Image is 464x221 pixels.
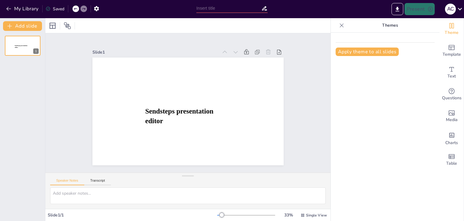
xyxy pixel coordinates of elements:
div: A C [445,4,456,15]
span: Table [446,160,457,167]
button: Export to PowerPoint [391,3,403,15]
div: 1 [33,48,39,54]
button: Speaker Notes [50,179,84,185]
span: Charts [445,140,458,146]
div: Add text boxes [440,62,464,84]
div: Change the overall theme [440,18,464,40]
div: Sendsteps presentation editor1 [5,36,40,56]
button: My Library [5,4,41,14]
div: 33 % [281,212,296,218]
div: Slide 1 / 1 [48,212,217,218]
span: Media [446,117,458,123]
span: Template [443,51,461,58]
span: Position [64,22,71,29]
div: Saved [46,6,64,12]
span: Sendsteps presentation editor [145,107,213,125]
div: Get real-time input from your audience [440,84,464,105]
div: Slide 1 [92,49,218,55]
div: Add a table [440,149,464,171]
span: Single View [306,213,327,218]
button: Present [404,3,435,15]
button: A C [445,3,456,15]
span: Theme [445,29,459,36]
div: Add images, graphics, shapes or video [440,105,464,127]
div: Add ready made slides [440,40,464,62]
div: Layout [48,21,57,31]
div: Add charts and graphs [440,127,464,149]
button: Apply theme to all slides [336,48,399,56]
span: Questions [442,95,462,101]
button: Add slide [3,21,42,31]
p: Themes [346,18,433,33]
span: Text [447,73,456,80]
span: Sendsteps presentation editor [15,45,27,48]
input: Insert title [196,4,261,13]
button: Transcript [84,179,111,185]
